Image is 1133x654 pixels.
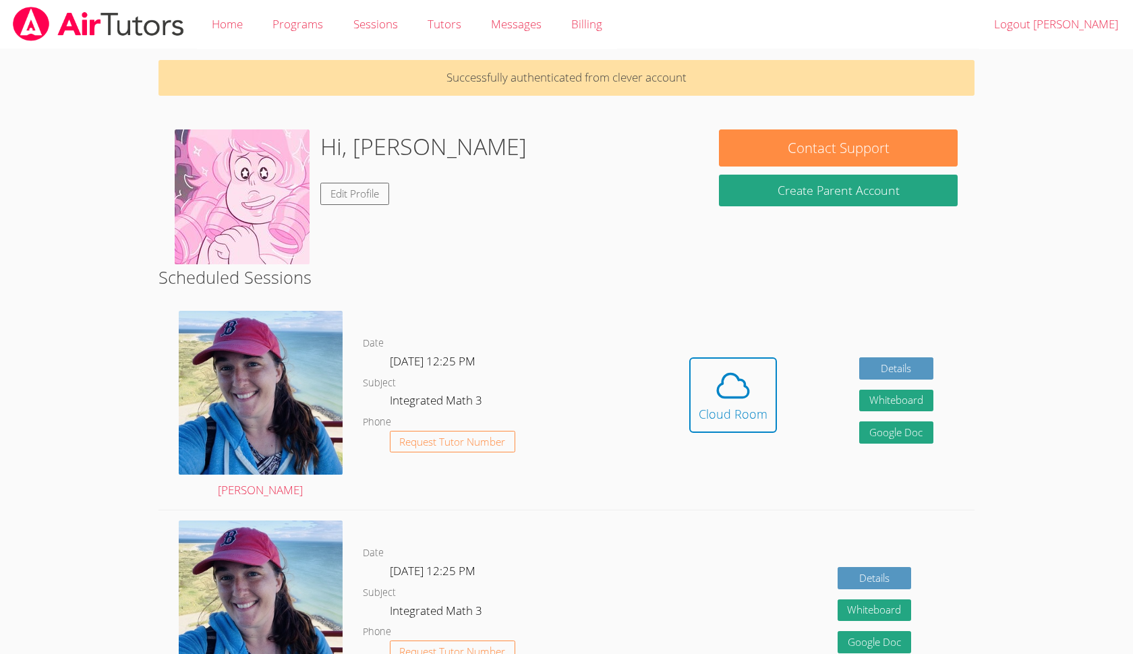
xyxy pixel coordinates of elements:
a: [PERSON_NAME] [179,311,342,500]
button: Whiteboard [859,390,933,412]
a: Details [859,357,933,380]
dd: Integrated Math 3 [390,391,485,414]
dt: Phone [363,414,391,431]
a: Google Doc [859,421,933,444]
button: Create Parent Account [719,175,958,206]
dt: Phone [363,624,391,641]
img: avatar.png [179,311,342,474]
dt: Date [363,335,384,352]
dt: Subject [363,585,396,601]
h1: Hi, [PERSON_NAME] [320,129,527,164]
dt: Date [363,545,384,562]
div: Cloud Room [699,405,767,423]
dt: Subject [363,375,396,392]
a: Details [838,567,912,589]
span: Messages [491,16,542,32]
button: Whiteboard [838,599,912,622]
button: Cloud Room [689,357,777,433]
span: Request Tutor Number [399,437,505,447]
a: Edit Profile [320,183,389,205]
h2: Scheduled Sessions [158,264,975,290]
img: .jpg [175,129,310,264]
dd: Integrated Math 3 [390,601,485,624]
button: Contact Support [719,129,958,167]
button: Request Tutor Number [390,431,516,453]
span: [DATE] 12:25 PM [390,563,475,578]
p: Successfully authenticated from clever account [158,60,975,96]
img: airtutors_banner-c4298cdbf04f3fff15de1276eac7730deb9818008684d7c2e4769d2f7ddbe033.png [11,7,185,41]
a: Google Doc [838,631,912,653]
span: [DATE] 12:25 PM [390,353,475,369]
